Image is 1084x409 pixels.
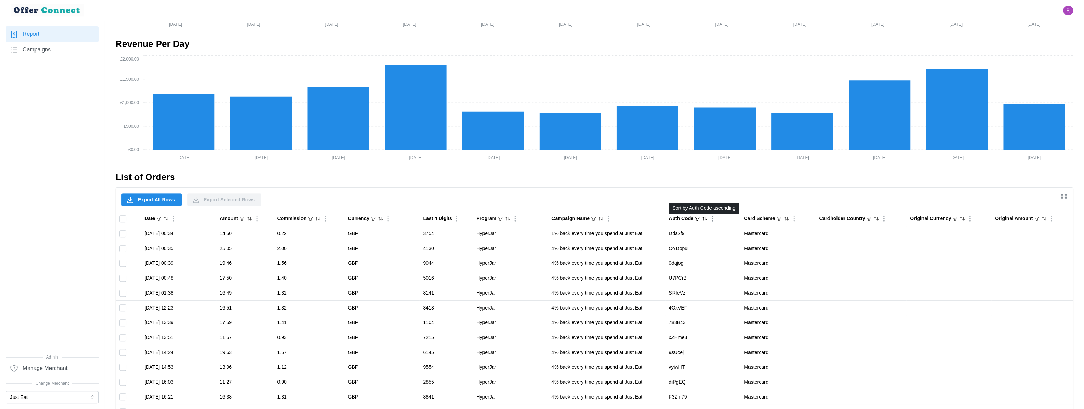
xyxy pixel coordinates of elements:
td: 1.31 [274,390,345,404]
span: Report [23,30,39,39]
span: Admin [6,354,99,361]
td: 4OxVEF [665,300,740,315]
td: 11.57 [216,330,274,345]
button: Column Actions [511,215,519,223]
td: 1.56 [274,256,345,271]
tspan: [DATE] [871,22,885,26]
div: Original Amount [995,215,1033,223]
button: Column Actions [708,215,716,223]
tspan: [DATE] [796,155,809,160]
button: Column Actions [605,215,612,223]
td: 2855 [419,375,473,390]
td: 1104 [419,315,473,330]
tspan: [DATE] [793,22,807,26]
td: 13.96 [216,360,274,375]
td: [DATE] 00:34 [141,226,216,241]
td: Mastercard [740,360,816,375]
div: Date [144,215,155,223]
button: Column Actions [1048,215,1055,223]
img: Ryan Gribben [1063,6,1073,15]
td: Mastercard [740,286,816,300]
td: [DATE] 12:23 [141,300,216,315]
td: 4% back every time you spend at Just Eat [548,345,665,360]
tspan: [DATE] [481,22,494,26]
td: [DATE] 16:21 [141,390,216,404]
button: Sort by Cardholder Country descending [873,216,879,222]
td: 1.40 [274,271,345,286]
td: 1.12 [274,360,345,375]
td: 19.46 [216,256,274,271]
div: Auth Code [669,215,693,223]
button: Sort by Original Currency descending [959,216,965,222]
td: GBP [344,345,419,360]
td: 17.59 [216,315,274,330]
input: Toggle select row [119,275,126,282]
td: GBP [344,241,419,256]
tspan: [DATE] [950,155,964,160]
td: Mastercard [740,375,816,390]
td: 8141 [419,286,473,300]
td: 0.90 [274,375,345,390]
td: HyperJar [473,315,548,330]
td: OYDopu [665,241,740,256]
td: GBP [344,360,419,375]
td: [DATE] 00:39 [141,256,216,271]
td: xZHme3 [665,330,740,345]
tspan: £500.00 [124,124,139,129]
td: 4% back every time you spend at Just Eat [548,286,665,300]
td: 0.93 [274,330,345,345]
button: Sort by Original Amount ascending [1041,216,1047,222]
button: Open user button [1063,6,1073,15]
td: 11.27 [216,375,274,390]
td: vyiwHT [665,360,740,375]
button: Sort by Auth Code ascending [701,216,708,222]
tspan: £1,000.00 [120,100,139,105]
td: 19.63 [216,345,274,360]
tspan: £2,000.00 [120,57,139,62]
td: Mastercard [740,256,816,271]
td: [DATE] 00:35 [141,241,216,256]
tspan: [DATE] [325,22,338,26]
td: 4% back every time you spend at Just Eat [548,300,665,315]
tspan: [DATE] [564,155,577,160]
tspan: £0.00 [128,147,139,152]
td: 5016 [419,271,473,286]
button: Column Actions [322,215,329,223]
td: HyperJar [473,330,548,345]
button: Sort by Program ascending [504,216,511,222]
td: U7PCrB [665,271,740,286]
td: SRIeVz [665,286,740,300]
button: Column Actions [453,215,461,223]
td: Mastercard [740,300,816,315]
td: Mastercard [740,271,816,286]
span: Export Selected Rows [204,194,255,206]
tspan: [DATE] [409,155,422,160]
td: 9sUcej [665,345,740,360]
h2: Revenue Per Day [116,38,1073,50]
td: HyperJar [473,390,548,404]
tspan: [DATE] [641,155,654,160]
tspan: £1,500.00 [120,77,139,82]
button: Sort by Amount descending [246,216,252,222]
input: Toggle select row [119,260,126,267]
div: Last 4 Digits [423,215,452,223]
tspan: [DATE] [718,155,732,160]
button: Export Selected Rows [187,193,261,206]
td: GBP [344,300,419,315]
a: Manage Merchant [6,360,99,376]
td: 16.49 [216,286,274,300]
td: HyperJar [473,226,548,241]
td: [DATE] 00:48 [141,271,216,286]
button: Column Actions [790,215,798,223]
div: Program [476,215,496,223]
td: F3Zm79 [665,390,740,404]
td: Dda2f9 [665,226,740,241]
button: Column Actions [384,215,392,223]
span: Export All Rows [138,194,175,206]
td: 9044 [419,256,473,271]
button: Sort by Campaign Name ascending [598,216,604,222]
span: Change Merchant [6,380,99,387]
td: 6145 [419,345,473,360]
td: HyperJar [473,241,548,256]
td: GBP [344,375,419,390]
